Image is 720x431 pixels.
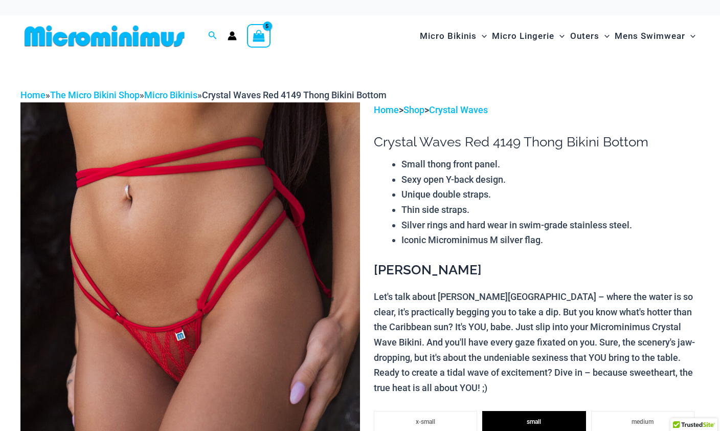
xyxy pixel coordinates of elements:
[401,187,700,202] li: Unique double straps.
[685,23,695,49] span: Menu Toggle
[50,90,140,100] a: The Micro Bikini Shop
[401,218,700,233] li: Silver rings and hard wear in swim-grade stainless steel.
[615,23,685,49] span: Mens Swimwear
[570,23,599,49] span: Outers
[228,31,237,40] a: Account icon link
[374,134,700,150] h1: Crystal Waves Red 4149 Thong Bikini Bottom
[401,232,700,248] li: Iconic Microminimus M silver flag.
[568,20,612,52] a: OutersMenu ToggleMenu Toggle
[144,90,197,100] a: Micro Bikinis
[416,19,700,53] nav: Site Navigation
[417,20,489,52] a: Micro BikinisMenu ToggleMenu Toggle
[477,23,487,49] span: Menu Toggle
[492,23,554,49] span: Micro Lingerie
[374,289,700,396] p: Let's talk about [PERSON_NAME][GEOGRAPHIC_DATA] – where the water is so clear, it's practically b...
[401,202,700,218] li: Thin side straps.
[632,418,654,425] span: medium
[20,90,46,100] a: Home
[247,24,271,48] a: View Shopping Cart, 5 items
[202,90,387,100] span: Crystal Waves Red 4149 Thong Bikini Bottom
[208,30,217,42] a: Search icon link
[374,102,700,118] p: > >
[554,23,565,49] span: Menu Toggle
[612,20,698,52] a: Mens SwimwearMenu ToggleMenu Toggle
[374,262,700,279] h3: [PERSON_NAME]
[374,104,399,115] a: Home
[20,25,189,48] img: MM SHOP LOGO FLAT
[401,157,700,172] li: Small thong front panel.
[429,104,488,115] a: Crystal Waves
[599,23,610,49] span: Menu Toggle
[489,20,567,52] a: Micro LingerieMenu ToggleMenu Toggle
[403,104,424,115] a: Shop
[20,90,387,100] span: » » »
[527,418,541,425] span: small
[401,172,700,187] li: Sexy open Y-back design.
[416,418,435,425] span: x-small
[420,23,477,49] span: Micro Bikinis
